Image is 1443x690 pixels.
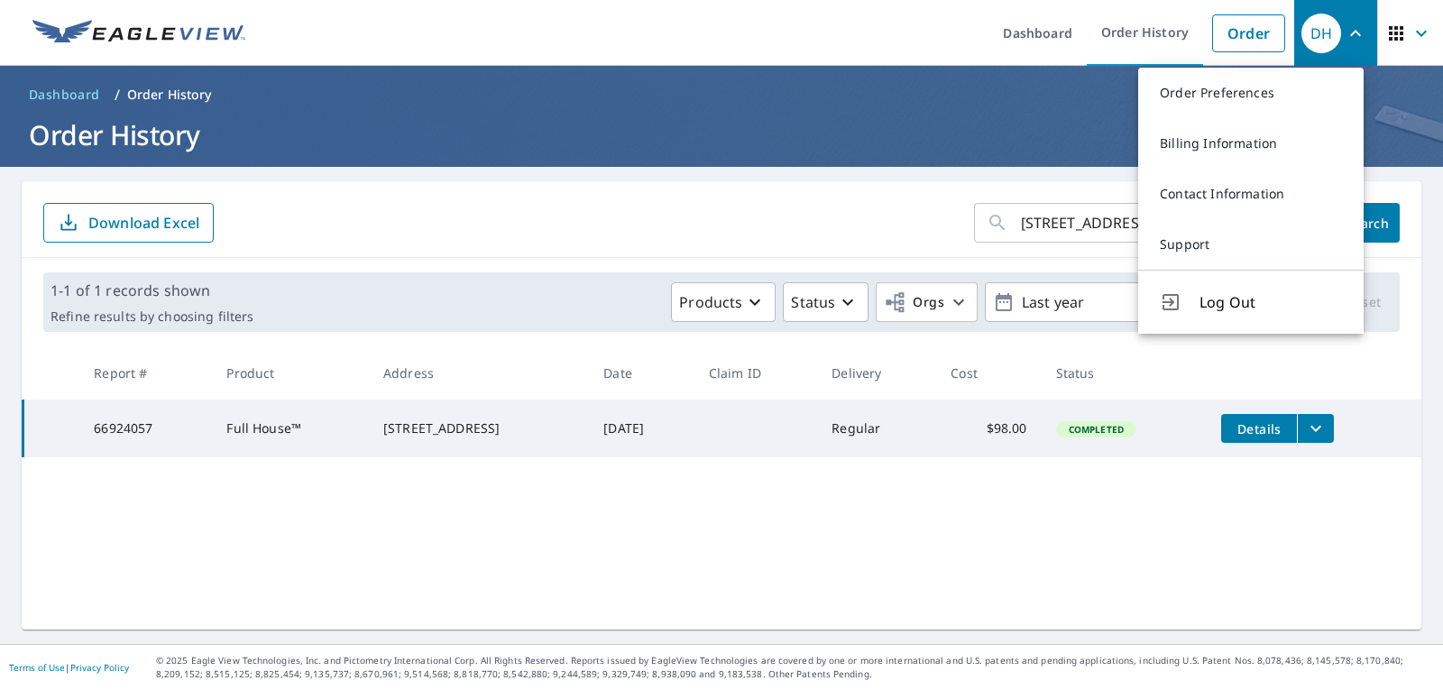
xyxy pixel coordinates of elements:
th: Cost [936,346,1041,400]
span: Details [1232,420,1286,437]
button: Orgs [876,282,978,322]
p: Refine results by choosing filters [51,308,253,325]
td: 66924057 [79,400,212,457]
th: Claim ID [694,346,818,400]
th: Status [1042,346,1208,400]
span: Log Out [1199,291,1342,313]
button: detailsBtn-66924057 [1221,414,1297,443]
th: Address [369,346,589,400]
input: Address, Report #, Claim ID, etc. [1021,198,1286,248]
button: Log Out [1138,270,1364,334]
button: filesDropdownBtn-66924057 [1297,414,1334,443]
button: Last year [985,282,1255,322]
a: Dashboard [22,80,107,109]
li: / [115,84,120,106]
p: Products [679,291,742,313]
td: [DATE] [589,400,694,457]
h1: Order History [22,116,1421,153]
th: Report # [79,346,212,400]
button: Search [1335,203,1400,243]
p: | [9,662,129,673]
span: Search [1349,215,1385,232]
a: Contact Information [1138,169,1364,219]
a: Support [1138,219,1364,270]
p: Last year [1015,287,1226,318]
span: Orgs [884,291,944,314]
button: Products [671,282,776,322]
p: © 2025 Eagle View Technologies, Inc. and Pictometry International Corp. All Rights Reserved. Repo... [156,654,1434,681]
p: Status [791,291,835,313]
a: Privacy Policy [70,661,129,674]
button: Download Excel [43,203,214,243]
td: Regular [817,400,936,457]
div: [STREET_ADDRESS] [383,419,574,437]
p: Download Excel [88,213,199,233]
td: Full House™ [212,400,369,457]
img: EV Logo [32,20,245,47]
a: Terms of Use [9,661,65,674]
a: Billing Information [1138,118,1364,169]
td: $98.00 [936,400,1041,457]
th: Product [212,346,369,400]
span: Dashboard [29,86,100,104]
p: 1-1 of 1 records shown [51,280,253,301]
button: Status [783,282,869,322]
span: Completed [1058,423,1135,436]
th: Date [589,346,694,400]
p: Order History [127,86,212,104]
a: Order [1212,14,1285,52]
th: Delivery [817,346,936,400]
div: DH [1301,14,1341,53]
a: Order Preferences [1138,68,1364,118]
nav: breadcrumb [22,80,1421,109]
